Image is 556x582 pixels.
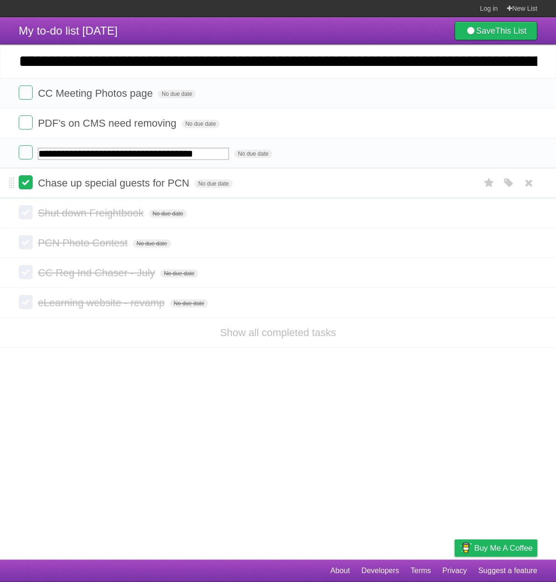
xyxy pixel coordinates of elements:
[19,175,33,189] label: Done
[474,540,533,556] span: Buy me a coffee
[38,297,167,309] span: eLearning website - revamp
[38,87,155,99] span: CC Meeting Photos page
[38,207,146,219] span: Shut down Freightbook
[133,239,171,248] span: No due date
[19,145,33,159] label: Done
[330,562,350,580] a: About
[220,327,336,338] a: Show all completed tasks
[170,299,208,308] span: No due date
[38,117,178,129] span: PDF's on CMS need removing
[19,235,33,249] label: Done
[38,267,157,279] span: CC Reg Ind Chaser - July
[158,90,196,98] span: No due date
[19,115,33,129] label: Done
[478,562,537,580] a: Suggest a feature
[38,177,192,189] span: Chase up special guests for PCN
[459,540,472,556] img: Buy me a coffee
[19,265,33,279] label: Done
[480,175,498,191] label: Star task
[19,86,33,100] label: Done
[455,22,537,40] a: SaveThis List
[234,150,272,158] span: No due date
[495,26,527,36] b: This List
[361,562,399,580] a: Developers
[19,24,118,37] span: My to-do list [DATE]
[411,562,431,580] a: Terms
[455,539,537,557] a: Buy me a coffee
[38,237,130,249] span: PCN Photo Contest
[160,269,198,278] span: No due date
[182,120,220,128] span: No due date
[194,180,232,188] span: No due date
[19,205,33,219] label: Done
[442,562,467,580] a: Privacy
[19,295,33,309] label: Done
[149,209,187,218] span: No due date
